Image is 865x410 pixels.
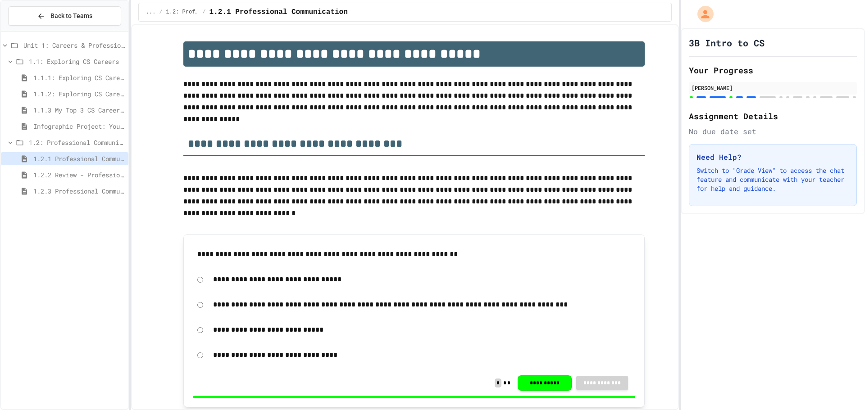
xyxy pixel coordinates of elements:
[33,105,125,115] span: 1.1.3 My Top 3 CS Careers!
[689,64,857,77] h2: Your Progress
[33,154,125,163] span: 1.2.1 Professional Communication
[33,73,125,82] span: 1.1.1: Exploring CS Careers
[689,110,857,122] h2: Assignment Details
[33,186,125,196] span: 1.2.3 Professional Communication Challenge
[689,126,857,137] div: No due date set
[688,4,716,24] div: My Account
[209,7,348,18] span: 1.2.1 Professional Communication
[159,9,162,16] span: /
[23,41,125,50] span: Unit 1: Careers & Professionalism
[8,6,121,26] button: Back to Teams
[50,11,92,21] span: Back to Teams
[689,36,765,49] h1: 3B Intro to CS
[697,166,849,193] p: Switch to "Grade View" to access the chat feature and communicate with your teacher for help and ...
[202,9,205,16] span: /
[29,138,125,147] span: 1.2: Professional Communication
[146,9,156,16] span: ...
[33,122,125,131] span: Infographic Project: Your favorite CS
[827,374,856,401] iframe: chat widget
[166,9,199,16] span: 1.2: Professional Communication
[33,89,125,99] span: 1.1.2: Exploring CS Careers - Review
[697,152,849,162] h3: Need Help?
[29,57,125,66] span: 1.1: Exploring CS Careers
[692,84,854,92] div: [PERSON_NAME]
[33,170,125,180] span: 1.2.2 Review - Professional Communication
[790,335,856,373] iframe: chat widget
